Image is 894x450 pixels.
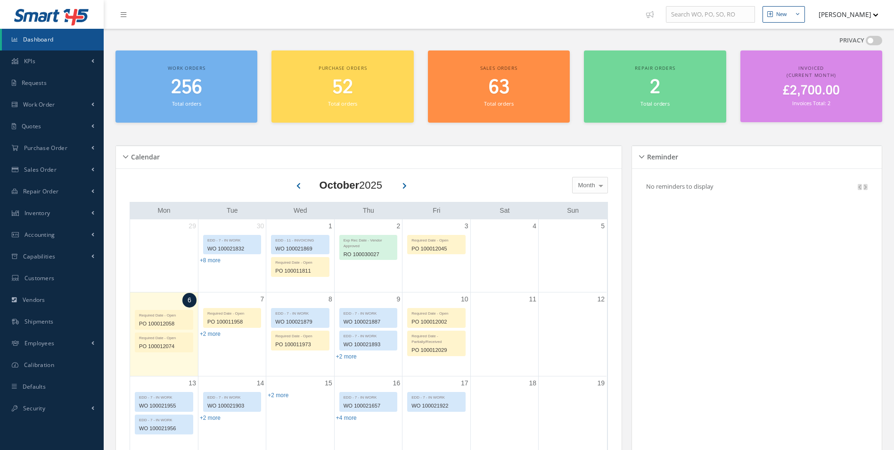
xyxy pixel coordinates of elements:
a: Sunday [565,205,581,217]
small: Total orders [172,100,201,107]
div: 2025 [320,177,382,193]
a: Wednesday [292,205,309,217]
td: October 10, 2025 [402,292,470,376]
div: WO 100021903 [204,400,261,411]
div: PO 100012074 [135,341,193,352]
div: Required Date - Open [135,310,193,318]
div: EDD - 7 - IN WORK [135,392,193,400]
span: Inventory [25,209,50,217]
a: October 11, 2025 [527,292,538,306]
span: 256 [171,74,202,101]
td: October 12, 2025 [539,292,607,376]
span: Purchase Order [24,144,67,152]
div: PO 100011958 [204,317,261,327]
td: October 6, 2025 [130,292,198,376]
a: October 17, 2025 [459,376,470,390]
td: September 29, 2025 [130,219,198,292]
span: Quotes [22,122,41,130]
a: Show 4 more events [336,415,357,421]
span: KPIs [24,57,35,65]
div: EDD - 7 - IN WORK [408,392,465,400]
h5: Calendar [128,150,160,161]
span: Purchase orders [319,65,367,71]
div: WO 100021879 [271,317,328,327]
a: October 4, 2025 [531,219,538,233]
a: October 5, 2025 [599,219,607,233]
div: WO 100021956 [135,423,193,434]
a: Repair orders 2 Total orders [584,50,726,123]
div: Required Date - Open [271,331,328,339]
div: Exp Rec Date - Vendor Approved [340,235,397,249]
span: Month [576,181,595,190]
a: Show 2 more events [336,353,357,360]
div: Required Date - Open [408,308,465,317]
b: October [320,179,359,191]
a: October 8, 2025 [327,292,334,306]
div: Required Date - Open [135,333,193,341]
a: Monday [156,205,172,217]
span: Shipments [25,317,54,325]
small: Total orders [328,100,357,107]
span: Repair Order [23,187,59,195]
div: EDD - 7 - IN WORK [340,308,397,317]
input: Search WO, PO, SO, RO [666,6,755,23]
span: Sales orders [480,65,517,71]
span: £2,700.00 [783,82,840,100]
div: EDD - 7 - IN WORK [271,308,328,317]
a: Show 8 more events [200,257,221,264]
div: WO 100021657 [340,400,397,411]
a: October 1, 2025 [327,219,334,233]
td: October 2, 2025 [334,219,402,292]
button: [PERSON_NAME] [810,5,878,24]
div: WO 100021832 [204,243,261,254]
a: October 9, 2025 [394,292,402,306]
div: Required Date - Open [204,308,261,317]
span: Requests [22,79,47,87]
small: Total orders [640,100,670,107]
span: Work Order [23,100,55,108]
a: September 30, 2025 [255,219,266,233]
small: Total orders [484,100,513,107]
button: New [763,6,805,23]
div: PO 100012029 [408,345,465,356]
td: October 8, 2025 [266,292,334,376]
div: EDD - 7 - IN WORK [135,415,193,423]
span: Repair orders [635,65,675,71]
td: October 7, 2025 [198,292,266,376]
div: EDD - 7 - IN WORK [340,331,397,339]
a: Show 2 more events [268,392,288,399]
a: Invoiced (Current Month) £2,700.00 Invoices Total: 2 [740,50,882,122]
span: Capabilities [23,252,56,260]
a: Friday [431,205,442,217]
span: Dashboard [23,35,54,43]
span: Invoiced [798,65,824,71]
a: October 6, 2025 [182,293,197,308]
a: October 13, 2025 [187,376,198,390]
span: Customers [25,274,55,282]
div: EDD - 7 - IN WORK [204,392,261,400]
div: Required Date - Open [271,258,328,266]
a: October 15, 2025 [323,376,334,390]
a: Work orders 256 Total orders [115,50,257,123]
div: Required Date - Partially/Received [408,331,465,345]
a: Tuesday [225,205,240,217]
span: Defaults [23,383,46,391]
a: Show 2 more events [200,415,221,421]
span: Calibration [24,361,54,369]
div: WO 100021887 [340,317,397,327]
td: October 11, 2025 [470,292,538,376]
a: Sales orders 63 Total orders [428,50,570,123]
span: (Current Month) [787,72,836,78]
span: Sales Order [24,166,57,174]
a: October 19, 2025 [595,376,607,390]
a: September 29, 2025 [187,219,198,233]
p: No reminders to display [646,182,714,191]
a: October 7, 2025 [259,292,266,306]
div: RO 100030027 [340,249,397,260]
div: PO 100011973 [271,339,328,350]
div: WO 100021955 [135,400,193,411]
a: October 14, 2025 [255,376,266,390]
td: October 3, 2025 [402,219,470,292]
a: Purchase orders 52 Total orders [271,50,413,123]
span: Employees [25,339,55,347]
